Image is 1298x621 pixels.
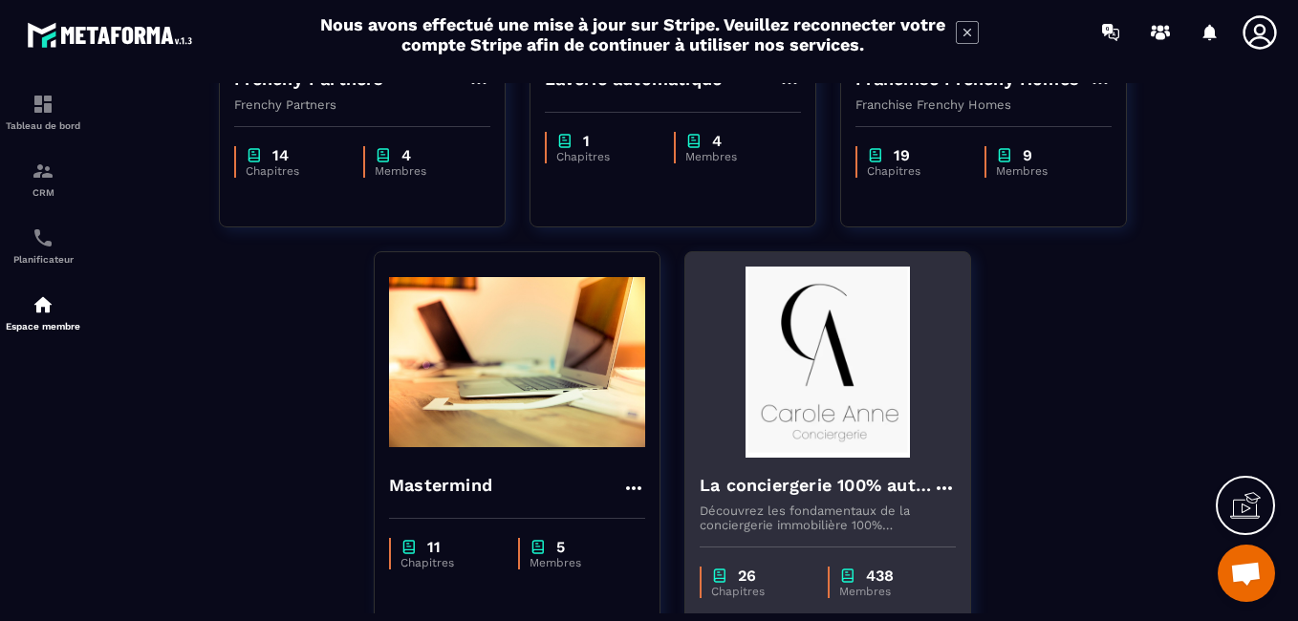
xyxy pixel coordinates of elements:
[700,503,956,532] p: Découvrez les fondamentaux de la conciergerie immobilière 100% automatisée. Cette formation est c...
[855,97,1112,112] p: Franchise Frenchy Homes
[389,267,645,458] img: formation-background
[246,164,344,178] p: Chapitres
[5,321,81,332] p: Espace membre
[530,538,547,556] img: chapter
[32,160,54,182] img: formation
[867,146,884,164] img: chapter
[246,146,263,164] img: chapter
[5,254,81,265] p: Planificateur
[375,146,392,164] img: chapter
[234,97,490,112] p: Frenchy Partners
[712,132,722,150] p: 4
[375,164,471,178] p: Membres
[32,226,54,249] img: scheduler
[1218,545,1275,602] div: Ouvrir le chat
[685,132,703,150] img: chapter
[5,120,81,131] p: Tableau de bord
[711,567,728,585] img: chapter
[685,150,782,163] p: Membres
[711,585,809,598] p: Chapitres
[400,538,418,556] img: chapter
[1023,146,1032,164] p: 9
[583,132,590,150] p: 1
[319,14,946,54] h2: Nous avons effectué une mise à jour sur Stripe. Veuillez reconnecter votre compte Stripe afin de ...
[5,279,81,346] a: automationsautomationsEspace membre
[5,187,81,198] p: CRM
[32,293,54,316] img: automations
[5,78,81,145] a: formationformationTableau de bord
[389,472,492,499] h4: Mastermind
[894,146,910,164] p: 19
[867,164,965,178] p: Chapitres
[5,145,81,212] a: formationformationCRM
[866,567,894,585] p: 438
[996,146,1013,164] img: chapter
[400,556,499,569] p: Chapitres
[996,164,1092,178] p: Membres
[5,212,81,279] a: schedulerschedulerPlanificateur
[700,267,956,458] img: formation-background
[738,567,756,585] p: 26
[839,567,856,585] img: chapter
[839,585,938,598] p: Membres
[556,132,573,150] img: chapter
[556,538,565,556] p: 5
[27,17,199,53] img: logo
[530,556,626,569] p: Membres
[556,150,655,163] p: Chapitres
[427,538,441,556] p: 11
[700,472,933,499] h4: La conciergerie 100% automatisée
[401,146,411,164] p: 4
[32,93,54,116] img: formation
[272,146,289,164] p: 14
